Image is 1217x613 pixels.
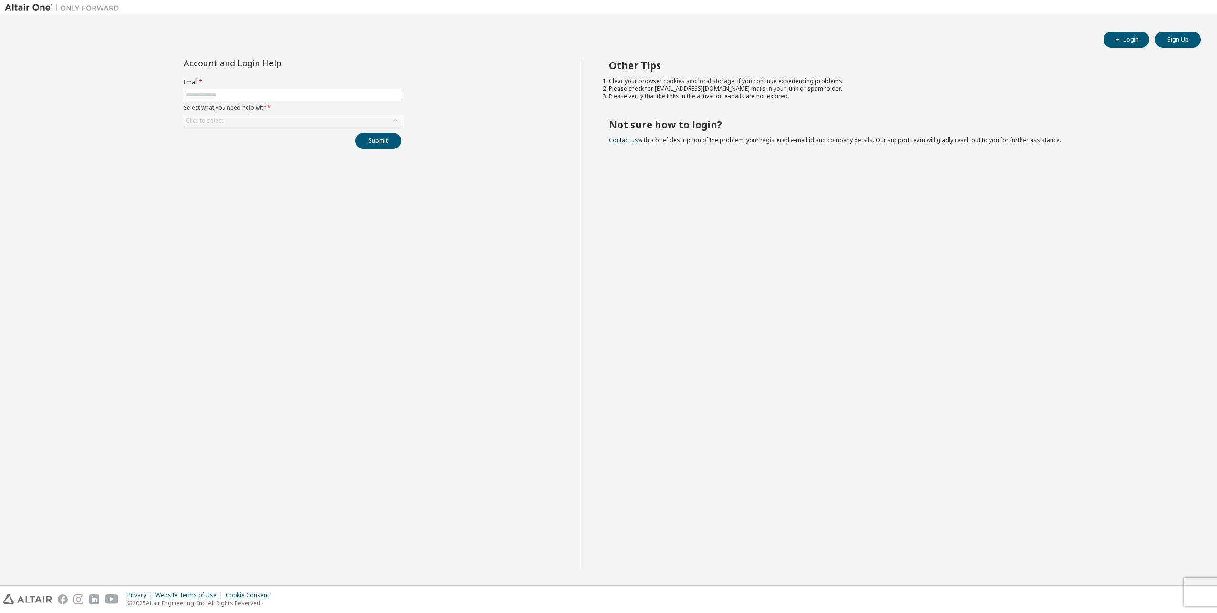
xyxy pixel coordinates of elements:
img: instagram.svg [73,594,83,604]
span: with a brief description of the problem, your registered e-mail id and company details. Our suppo... [609,136,1061,144]
h2: Other Tips [609,59,1184,72]
div: Cookie Consent [226,592,275,599]
div: Click to select [186,117,223,125]
img: linkedin.svg [89,594,99,604]
li: Clear your browser cookies and local storage, if you continue experiencing problems. [609,77,1184,85]
a: Contact us [609,136,638,144]
label: Select what you need help with [184,104,401,112]
div: Account and Login Help [184,59,358,67]
li: Please verify that the links in the activation e-mails are not expired. [609,93,1184,100]
div: Website Terms of Use [155,592,226,599]
img: youtube.svg [105,594,119,604]
label: Email [184,78,401,86]
li: Please check for [EMAIL_ADDRESS][DOMAIN_NAME] mails in your junk or spam folder. [609,85,1184,93]
img: facebook.svg [58,594,68,604]
button: Submit [355,133,401,149]
h2: Not sure how to login? [609,118,1184,131]
img: Altair One [5,3,124,12]
button: Sign Up [1155,32,1201,48]
img: altair_logo.svg [3,594,52,604]
p: © 2025 Altair Engineering, Inc. All Rights Reserved. [127,599,275,607]
div: Privacy [127,592,155,599]
div: Click to select [184,115,401,127]
button: Login [1104,32,1149,48]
